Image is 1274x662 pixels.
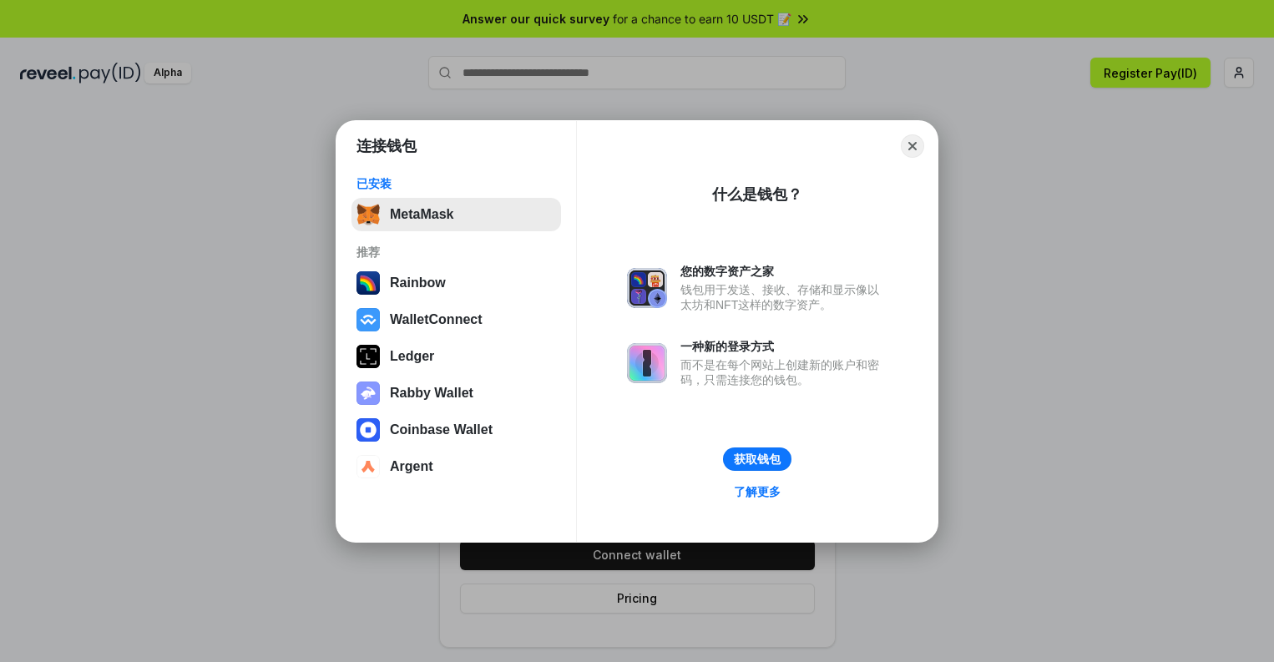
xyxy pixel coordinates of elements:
img: svg+xml,%3Csvg%20width%3D%2228%22%20height%3D%2228%22%20viewBox%3D%220%200%2028%2028%22%20fill%3D... [356,418,380,442]
img: svg+xml,%3Csvg%20width%3D%22120%22%20height%3D%22120%22%20viewBox%3D%220%200%20120%20120%22%20fil... [356,271,380,295]
div: Rabby Wallet [390,386,473,401]
img: svg+xml,%3Csvg%20xmlns%3D%22http%3A%2F%2Fwww.w3.org%2F2000%2Fsvg%22%20fill%3D%22none%22%20viewBox... [356,382,380,405]
div: 什么是钱包？ [712,184,802,205]
img: svg+xml,%3Csvg%20xmlns%3D%22http%3A%2F%2Fwww.w3.org%2F2000%2Fsvg%22%20width%3D%2228%22%20height%3... [356,345,380,368]
div: Coinbase Wallet [390,422,493,437]
img: svg+xml,%3Csvg%20width%3D%2228%22%20height%3D%2228%22%20viewBox%3D%220%200%2028%2028%22%20fill%3D... [356,308,380,331]
button: Rabby Wallet [351,376,561,410]
div: WalletConnect [390,312,483,327]
div: 获取钱包 [734,452,781,467]
img: svg+xml,%3Csvg%20xmlns%3D%22http%3A%2F%2Fwww.w3.org%2F2000%2Fsvg%22%20fill%3D%22none%22%20viewBox... [627,268,667,308]
div: MetaMask [390,207,453,222]
div: Argent [390,459,433,474]
div: 已安装 [356,176,556,191]
button: 获取钱包 [723,447,791,471]
div: 推荐 [356,245,556,260]
div: 而不是在每个网站上创建新的账户和密码，只需连接您的钱包。 [680,357,887,387]
button: Ledger [351,340,561,373]
a: 了解更多 [724,481,791,503]
button: Rainbow [351,266,561,300]
div: 您的数字资产之家 [680,264,887,279]
h1: 连接钱包 [356,136,417,156]
div: Ledger [390,349,434,364]
button: Argent [351,450,561,483]
div: Rainbow [390,275,446,291]
button: MetaMask [351,198,561,231]
div: 一种新的登录方式 [680,339,887,354]
img: svg+xml,%3Csvg%20fill%3D%22none%22%20height%3D%2233%22%20viewBox%3D%220%200%2035%2033%22%20width%... [356,203,380,226]
div: 了解更多 [734,484,781,499]
div: 钱包用于发送、接收、存储和显示像以太坊和NFT这样的数字资产。 [680,282,887,312]
button: Coinbase Wallet [351,413,561,447]
img: svg+xml,%3Csvg%20width%3D%2228%22%20height%3D%2228%22%20viewBox%3D%220%200%2028%2028%22%20fill%3D... [356,455,380,478]
button: WalletConnect [351,303,561,336]
img: svg+xml,%3Csvg%20xmlns%3D%22http%3A%2F%2Fwww.w3.org%2F2000%2Fsvg%22%20fill%3D%22none%22%20viewBox... [627,343,667,383]
button: Close [901,134,924,158]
